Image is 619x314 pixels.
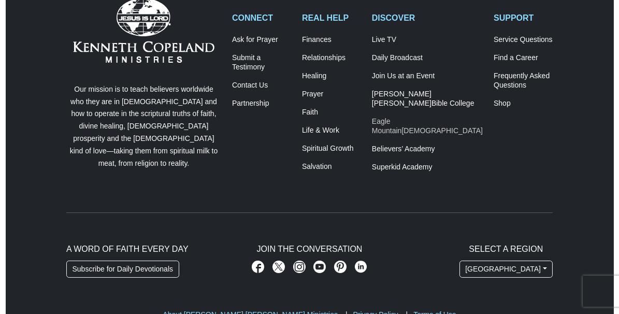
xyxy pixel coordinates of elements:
[302,90,361,99] a: Prayer
[459,261,553,278] button: [GEOGRAPHIC_DATA]
[302,53,361,63] a: Relationships
[494,72,553,90] a: Frequently AskedQuestions
[232,244,387,254] h2: Join The Conversation
[232,99,291,108] a: Partnership
[302,126,361,135] a: Life & Work
[66,245,189,253] span: A Word of Faith Every Day
[401,126,483,135] span: [DEMOGRAPHIC_DATA]
[459,244,553,254] h2: Select A Region
[372,53,483,63] a: Daily Broadcast
[372,90,483,108] a: [PERSON_NAME] [PERSON_NAME]Bible College
[372,35,483,45] a: Live TV
[232,35,291,45] a: Ask for Prayer
[372,13,483,23] h2: DISCOVER
[494,53,553,63] a: Find a Career
[67,83,220,170] p: Our mission is to teach believers worldwide who they are in [DEMOGRAPHIC_DATA] and how to operate...
[431,99,474,107] span: Bible College
[372,163,483,172] a: Superkid Academy
[302,108,361,117] a: Faith
[302,35,361,45] a: Finances
[372,72,483,81] a: Join Us at an Event
[232,53,291,72] a: Submit a Testimony
[232,13,291,23] h2: CONNECT
[494,13,553,23] h2: SUPPORT
[494,35,553,45] a: Service Questions
[302,162,361,172] a: Salvation
[302,144,361,153] a: Spiritual Growth
[66,261,179,278] a: Subscribe for Daily Devotionals
[302,13,361,23] h2: REAL HELP
[372,145,483,154] a: Believers’ Academy
[372,117,483,136] a: Eagle Mountain[DEMOGRAPHIC_DATA]
[302,72,361,81] a: Healing
[232,81,291,90] a: Contact Us
[494,99,553,108] a: Shop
